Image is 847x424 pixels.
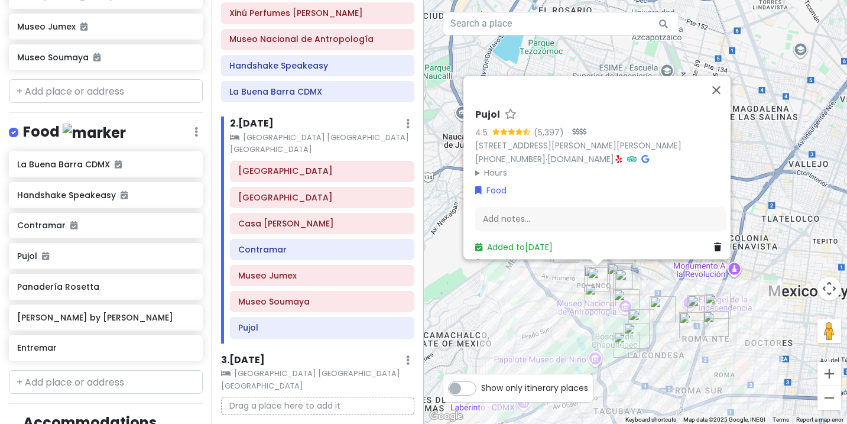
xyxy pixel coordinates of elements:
[17,281,194,292] h6: Panadería Rosetta
[17,52,194,63] h6: Museo Soumaya
[238,192,406,203] h6: Chapultepec Castle
[230,118,274,130] h6: 2 . [DATE]
[221,354,265,367] h6: 3 . [DATE]
[547,153,614,165] a: [DOMAIN_NAME]
[238,166,406,176] h6: Bosque de Chapultepec
[817,319,841,343] button: Drag Pegman onto the map to open Street View
[796,416,843,423] a: Report a map error
[17,251,194,261] h6: Pujol
[553,237,579,263] div: Museo Jumex
[221,368,414,392] small: [GEOGRAPHIC_DATA] [GEOGRAPHIC_DATA] [GEOGRAPHIC_DATA]
[714,241,726,254] a: Delete place
[687,295,713,321] div: Handshake Speakeasy
[17,159,194,170] h6: La Buena Barra CDMX
[624,323,650,349] div: Bosque de Chapultepec
[679,312,705,338] div: Contramar
[683,416,765,423] span: Map data ©2025 Google, INEGI
[23,122,126,142] h4: Food
[475,109,500,121] h6: Pujol
[63,124,126,142] img: marker
[17,190,194,200] h6: Handshake Speakeasy
[475,166,726,179] summary: Hours
[475,184,507,197] a: Food
[238,218,406,229] h6: Casa Gilardi
[17,21,194,32] h6: Museo Jumex
[229,34,406,44] h6: Museo Nacional de Antropología
[817,277,841,300] button: Map camera controls
[705,293,731,319] div: Xinú Perfumes Marsella
[230,132,414,156] small: [GEOGRAPHIC_DATA] [GEOGRAPHIC_DATA] [GEOGRAPHIC_DATA]
[17,312,194,323] h6: [PERSON_NAME] by [PERSON_NAME]
[550,235,576,261] div: Museo Soumaya
[121,191,128,199] i: Added to itinerary
[702,76,731,104] button: Close
[475,207,726,232] div: Add notes...
[615,269,641,295] div: Avenida Presidente Masaryk
[9,79,203,103] input: + Add place or address
[505,109,517,121] a: Star place
[9,370,203,394] input: + Add place or address
[427,409,466,424] img: Google
[42,252,49,260] i: Added to itinerary
[70,221,77,229] i: Added to itinerary
[534,126,564,139] div: (5,397)
[625,416,676,424] button: Keyboard shortcuts
[817,362,841,386] button: Zoom in
[475,126,492,139] div: 4.5
[641,155,649,163] i: Google Maps
[238,322,406,333] h6: Pujol
[238,270,406,281] h6: Museo Jumex
[93,53,100,62] i: Added to itinerary
[221,397,414,415] p: Drag a place here to add it
[427,409,466,424] a: Open this area in Google Maps (opens a new window)
[17,220,194,231] h6: Contramar
[614,289,640,315] div: Museo Nacional de Antropología
[17,342,194,353] h6: Entremar
[584,266,610,292] div: Pujol
[238,296,406,307] h6: Museo Soumaya
[475,109,726,179] div: · ·
[703,311,729,337] div: Panadería Rosetta
[481,381,588,394] span: Show only itinerary places
[817,386,841,410] button: Zoom out
[627,155,637,163] i: Tripadvisor
[229,8,406,18] h6: Xinú Perfumes Marsella
[585,284,611,310] div: JW Marriott Hotel Mexico City Polanco
[229,60,406,71] h6: Handshake Speakeasy
[607,263,633,289] div: Entremar
[650,296,676,322] div: Ling Ling by Hakkasan
[80,22,87,31] i: Added to itinerary
[475,140,682,151] a: [STREET_ADDRESS][PERSON_NAME][PERSON_NAME]
[614,332,640,358] div: Casa Gilardi
[588,267,614,293] div: La Buena Barra CDMX
[475,153,546,165] a: [PHONE_NUMBER]
[229,86,406,97] h6: La Buena Barra CDMX
[564,127,586,139] div: ·
[475,241,553,253] a: Added to[DATE]
[628,309,654,335] div: Chapultepec Castle
[115,160,122,169] i: Added to itinerary
[443,12,679,35] input: Search a place
[238,244,406,255] h6: Contramar
[773,416,789,423] a: Terms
